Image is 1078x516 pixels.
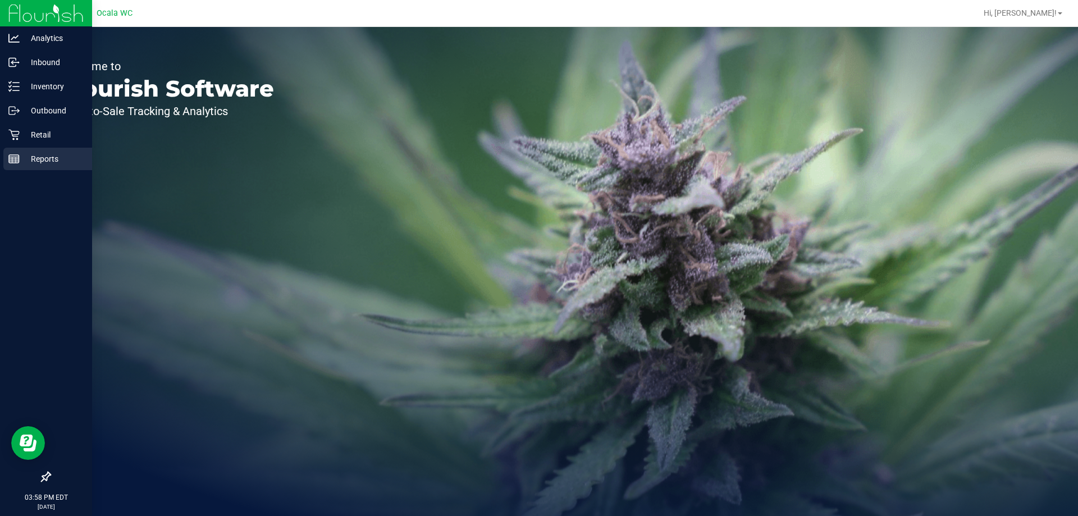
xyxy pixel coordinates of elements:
[8,105,20,116] inline-svg: Outbound
[8,57,20,68] inline-svg: Inbound
[20,56,87,69] p: Inbound
[20,104,87,117] p: Outbound
[97,8,133,18] span: Ocala WC
[8,81,20,92] inline-svg: Inventory
[984,8,1057,17] span: Hi, [PERSON_NAME]!
[20,31,87,45] p: Analytics
[11,426,45,460] iframe: Resource center
[5,503,87,511] p: [DATE]
[8,33,20,44] inline-svg: Analytics
[20,80,87,93] p: Inventory
[61,61,274,72] p: Welcome to
[61,77,274,100] p: Flourish Software
[8,153,20,165] inline-svg: Reports
[20,128,87,141] p: Retail
[20,152,87,166] p: Reports
[61,106,274,117] p: Seed-to-Sale Tracking & Analytics
[8,129,20,140] inline-svg: Retail
[5,492,87,503] p: 03:58 PM EDT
